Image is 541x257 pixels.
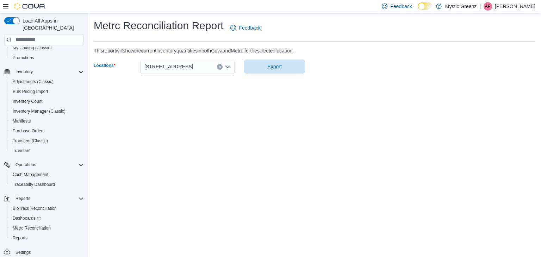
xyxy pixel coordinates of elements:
[10,87,51,96] a: Bulk Pricing Import
[484,2,492,11] div: Andria Perry
[217,64,223,70] button: Clear input
[10,146,84,155] span: Transfers
[7,116,87,126] button: Manifests
[15,162,36,168] span: Operations
[13,225,51,231] span: Metrc Reconciliation
[13,99,43,104] span: Inventory Count
[13,55,34,61] span: Promotions
[10,117,33,125] a: Manifests
[13,235,27,241] span: Reports
[7,203,87,213] button: BioTrack Reconciliation
[15,69,33,75] span: Inventory
[7,213,87,223] a: Dashboards
[10,77,56,86] a: Adjustments (Classic)
[10,180,84,189] span: Traceabilty Dashboard
[1,67,87,77] button: Inventory
[10,107,68,115] a: Inventory Manager (Classic)
[10,214,84,222] span: Dashboards
[228,21,263,35] a: Feedback
[239,24,260,31] span: Feedback
[10,97,84,106] span: Inventory Count
[13,128,45,134] span: Purchase Orders
[13,79,54,84] span: Adjustments (Classic)
[7,77,87,87] button: Adjustments (Classic)
[7,126,87,136] button: Purchase Orders
[14,3,46,10] img: Cova
[267,63,281,70] span: Export
[10,170,84,179] span: Cash Management
[445,2,477,11] p: Mystic Greenz
[13,118,31,124] span: Manifests
[13,194,33,203] button: Reports
[13,108,66,114] span: Inventory Manager (Classic)
[10,54,37,62] a: Promotions
[13,248,33,257] a: Settings
[7,136,87,146] button: Transfers (Classic)
[94,47,294,54] div: This report will show the current inventory quantities in both Cova and Metrc, for the selected l...
[13,68,84,76] span: Inventory
[10,54,84,62] span: Promotions
[7,87,87,96] button: Bulk Pricing Import
[15,250,31,255] span: Settings
[10,180,58,189] a: Traceabilty Dashboard
[244,59,305,74] button: Export
[10,127,84,135] span: Purchase Orders
[10,44,55,52] a: My Catalog (Classic)
[13,161,39,169] button: Operations
[10,127,48,135] a: Purchase Orders
[13,172,48,177] span: Cash Management
[10,234,84,242] span: Reports
[10,97,45,106] a: Inventory Count
[13,182,55,187] span: Traceabilty Dashboard
[13,215,41,221] span: Dashboards
[10,234,30,242] a: Reports
[13,89,48,94] span: Bulk Pricing Import
[10,214,44,222] a: Dashboards
[10,44,84,52] span: My Catalog (Classic)
[94,63,115,68] label: Locations
[13,206,57,211] span: BioTrack Reconciliation
[10,224,54,232] a: Metrc Reconciliation
[10,204,60,213] a: BioTrack Reconciliation
[15,196,30,201] span: Reports
[7,146,87,156] button: Transfers
[1,194,87,203] button: Reports
[13,138,48,144] span: Transfers (Classic)
[10,146,33,155] a: Transfers
[390,3,412,10] span: Feedback
[10,204,84,213] span: BioTrack Reconciliation
[225,64,230,70] button: Open list of options
[7,233,87,243] button: Reports
[495,2,535,11] p: [PERSON_NAME]
[10,77,84,86] span: Adjustments (Classic)
[7,96,87,106] button: Inventory Count
[10,170,51,179] a: Cash Management
[10,137,51,145] a: Transfers (Classic)
[7,170,87,180] button: Cash Management
[13,161,84,169] span: Operations
[13,248,84,257] span: Settings
[144,62,193,71] span: [STREET_ADDRESS]
[479,2,481,11] p: |
[10,224,84,232] span: Metrc Reconciliation
[10,107,84,115] span: Inventory Manager (Classic)
[7,53,87,63] button: Promotions
[7,180,87,189] button: Traceabilty Dashboard
[10,137,84,145] span: Transfers (Classic)
[10,117,84,125] span: Manifests
[418,2,433,10] input: Dark Mode
[10,87,84,96] span: Bulk Pricing Import
[13,45,52,51] span: My Catalog (Classic)
[20,17,84,31] span: Load All Apps in [GEOGRAPHIC_DATA]
[94,19,223,33] h1: Metrc Reconciliation Report
[7,223,87,233] button: Metrc Reconciliation
[13,194,84,203] span: Reports
[7,106,87,116] button: Inventory Manager (Classic)
[13,148,30,153] span: Transfers
[1,160,87,170] button: Operations
[13,68,36,76] button: Inventory
[7,43,87,53] button: My Catalog (Classic)
[485,2,491,11] span: AP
